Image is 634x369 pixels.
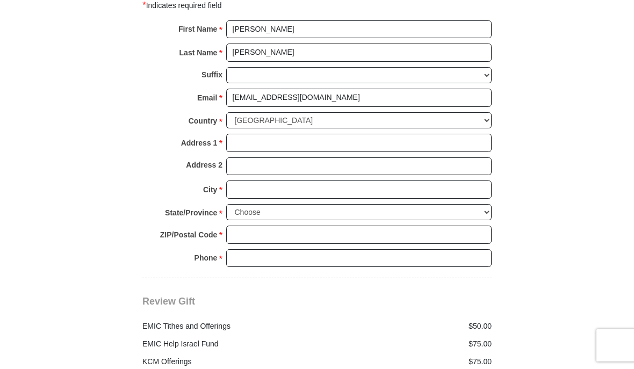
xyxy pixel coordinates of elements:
[197,90,217,105] strong: Email
[160,227,218,242] strong: ZIP/Postal Code
[186,157,222,172] strong: Address 2
[142,296,195,307] span: Review Gift
[317,321,498,332] div: $50.00
[178,21,217,37] strong: First Name
[181,135,218,150] strong: Address 1
[137,321,318,332] div: EMIC Tithes and Offerings
[165,205,217,220] strong: State/Province
[189,113,218,128] strong: Country
[194,250,218,265] strong: Phone
[137,338,318,350] div: EMIC Help Israel Fund
[203,182,217,197] strong: City
[179,45,218,60] strong: Last Name
[317,356,498,367] div: $75.00
[317,338,498,350] div: $75.00
[137,356,318,367] div: KCM Offerings
[201,67,222,82] strong: Suffix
